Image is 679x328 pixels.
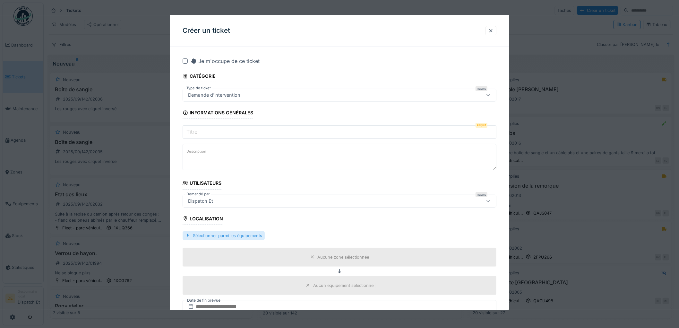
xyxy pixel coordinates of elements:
div: Aucun équipement sélectionné [313,282,374,288]
label: Description [185,147,208,155]
label: Titre [185,128,199,136]
div: Informations générales [183,108,253,119]
div: Requis [476,86,487,91]
div: Je m'occupe de ce ticket [190,57,260,65]
div: Demande d'intervention [185,92,243,99]
label: Demandé par [185,191,211,197]
div: Localisation [183,214,223,225]
div: Requis [476,123,487,128]
label: Date de fin prévue [186,297,221,304]
div: Sélectionner parmi les équipements [183,231,265,240]
label: Type de ticket [185,85,212,91]
div: Utilisateurs [183,178,221,189]
div: Aucune zone sélectionnée [318,254,369,260]
div: Catégorie [183,71,216,82]
div: Dispatch Et [185,197,216,204]
h3: Créer un ticket [183,27,230,35]
div: Requis [476,192,487,197]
